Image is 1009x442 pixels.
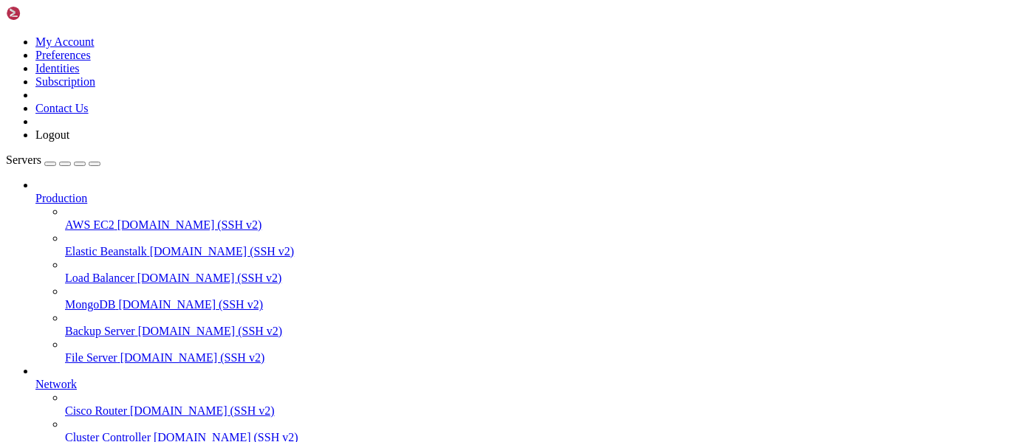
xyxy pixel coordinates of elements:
a: Logout [35,128,69,141]
a: MongoDB [DOMAIN_NAME] (SSH v2) [65,298,1003,311]
a: Servers [6,153,100,166]
li: Load Balancer [DOMAIN_NAME] (SSH v2) [65,258,1003,285]
li: File Server [DOMAIN_NAME] (SSH v2) [65,338,1003,365]
a: Elastic Beanstalk [DOMAIN_NAME] (SSH v2) [65,245,1003,258]
span: [DOMAIN_NAME] (SSH v2) [120,351,265,364]
a: My Account [35,35,95,48]
a: Network [35,378,1003,391]
a: Identities [35,62,80,75]
span: [DOMAIN_NAME] (SSH v2) [118,298,263,311]
a: AWS EC2 [DOMAIN_NAME] (SSH v2) [65,218,1003,232]
span: Cisco Router [65,404,127,417]
span: Backup Server [65,325,135,337]
a: Cisco Router [DOMAIN_NAME] (SSH v2) [65,404,1003,418]
a: Load Balancer [DOMAIN_NAME] (SSH v2) [65,272,1003,285]
a: File Server [DOMAIN_NAME] (SSH v2) [65,351,1003,365]
li: AWS EC2 [DOMAIN_NAME] (SSH v2) [65,205,1003,232]
span: File Server [65,351,117,364]
li: Elastic Beanstalk [DOMAIN_NAME] (SSH v2) [65,232,1003,258]
span: [DOMAIN_NAME] (SSH v2) [138,325,283,337]
span: Production [35,192,87,204]
span: [DOMAIN_NAME] (SSH v2) [130,404,275,417]
a: Production [35,192,1003,205]
li: MongoDB [DOMAIN_NAME] (SSH v2) [65,285,1003,311]
a: Preferences [35,49,91,61]
span: [DOMAIN_NAME] (SSH v2) [150,245,295,258]
span: [DOMAIN_NAME] (SSH v2) [137,272,282,284]
span: Elastic Beanstalk [65,245,147,258]
a: Contact Us [35,102,89,114]
li: Cisco Router [DOMAIN_NAME] (SSH v2) [65,391,1003,418]
li: Backup Server [DOMAIN_NAME] (SSH v2) [65,311,1003,338]
span: [DOMAIN_NAME] (SSH v2) [117,218,262,231]
img: Shellngn [6,6,91,21]
a: Backup Server [DOMAIN_NAME] (SSH v2) [65,325,1003,338]
span: MongoDB [65,298,115,311]
li: Production [35,179,1003,365]
a: Subscription [35,75,95,88]
span: Network [35,378,77,390]
span: Servers [6,153,41,166]
span: AWS EC2 [65,218,114,231]
span: Load Balancer [65,272,134,284]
